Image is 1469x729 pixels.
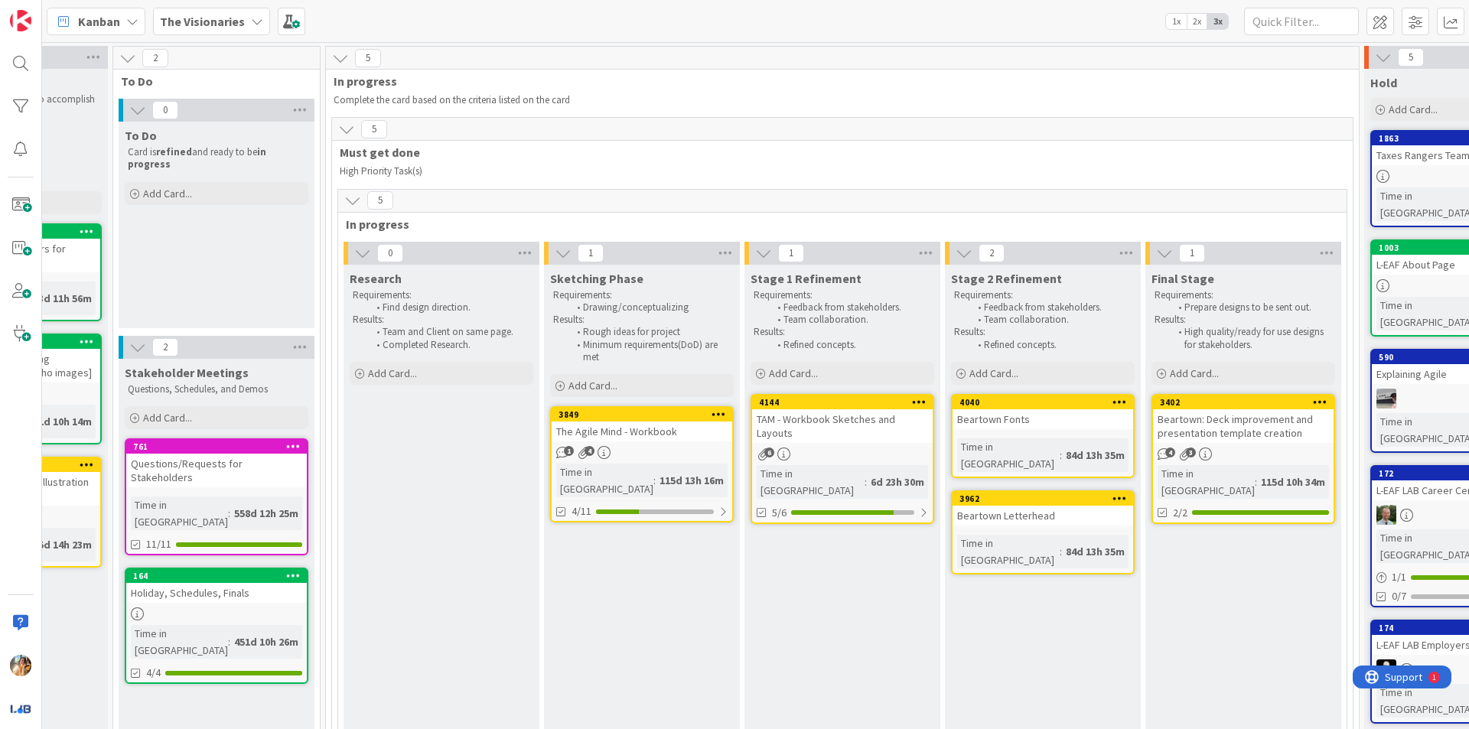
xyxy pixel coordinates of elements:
[32,2,70,21] span: Support
[764,447,774,457] span: 6
[754,326,931,338] p: Results:
[1170,326,1333,351] li: High quality/ready for use designs for stakeholders.
[568,379,617,392] span: Add Card...
[752,409,933,443] div: TAM - Workbook Sketches and Layouts
[340,145,1334,160] span: Must get done
[10,10,31,31] img: Visit kanbanzone.com
[550,271,643,286] span: Sketching Phase
[228,505,230,522] span: :
[10,655,31,676] img: JF
[1389,103,1438,116] span: Add Card...
[1062,447,1129,464] div: 84d 13h 35m
[969,301,1132,314] li: Feedback from stakeholders.
[340,165,1328,177] p: High Priority Task(s)
[957,535,1060,568] div: Time in [GEOGRAPHIC_DATA]
[553,314,731,326] p: Results:
[559,409,732,420] div: 3849
[969,366,1018,380] span: Add Card...
[1173,505,1187,521] span: 2/2
[121,73,301,89] span: To Do
[953,506,1133,526] div: Beartown Letterhead
[653,472,656,489] span: :
[1155,314,1332,326] p: Results:
[564,446,574,456] span: 1
[125,128,157,143] span: To Do
[133,441,307,452] div: 761
[353,289,530,301] p: Requirements:
[1060,447,1062,464] span: :
[1060,543,1062,560] span: :
[368,339,531,351] li: Completed Research.
[125,568,308,684] a: 164Holiday, Schedules, FinalsTime in [GEOGRAPHIC_DATA]:451d 10h 26m4/4
[126,569,307,583] div: 164
[772,505,787,521] span: 5/6
[959,397,1133,408] div: 4040
[556,464,653,497] div: Time in [GEOGRAPHIC_DATA]
[751,394,934,524] a: 4144TAM - Workbook Sketches and LayoutsTime in [GEOGRAPHIC_DATA]:6d 23h 30m5/6
[752,395,933,409] div: 4144
[80,6,83,18] div: 1
[865,474,867,490] span: :
[752,395,933,443] div: 4144TAM - Workbook Sketches and Layouts
[131,496,228,530] div: Time in [GEOGRAPHIC_DATA]
[1392,588,1406,604] span: 0/7
[230,633,302,650] div: 451d 10h 26m
[656,472,728,489] div: 115d 13h 16m
[953,492,1133,526] div: 3962Beartown Letterhead
[367,191,393,210] span: 5
[572,503,591,519] span: 4/11
[131,625,228,659] div: Time in [GEOGRAPHIC_DATA]
[126,440,307,487] div: 761Questions/Requests for Stakeholders
[951,490,1135,574] a: 3962Beartown LetterheadTime in [GEOGRAPHIC_DATA]:84d 13h 35m
[568,326,731,338] li: Rough ideas for project
[353,314,530,326] p: Results:
[125,438,308,555] a: 761Questions/Requests for StakeholdersTime in [GEOGRAPHIC_DATA]:558d 12h 25m11/11
[128,383,305,395] p: Questions, Schedules, and Demos
[230,505,302,522] div: 558d 12h 25m
[1062,543,1129,560] div: 84d 13h 35m
[24,413,96,430] div: 361d 10h 14m
[146,665,161,681] span: 4/4
[377,244,403,262] span: 0
[126,569,307,603] div: 164Holiday, Schedules, Finals
[957,438,1060,472] div: Time in [GEOGRAPHIC_DATA]
[143,187,192,200] span: Add Card...
[959,493,1133,504] div: 3962
[361,120,387,138] span: 5
[585,446,594,456] span: 4
[969,339,1132,351] li: Refined concepts.
[553,289,731,301] p: Requirements:
[754,289,931,301] p: Requirements:
[126,454,307,487] div: Questions/Requests for Stakeholders
[769,301,932,314] li: Feedback from stakeholders.
[953,395,1133,409] div: 4040
[1376,389,1396,408] img: jB
[1170,301,1333,314] li: Prepare designs to be sent out.
[954,326,1132,338] p: Results:
[78,12,120,31] span: Kanban
[552,408,732,441] div: 3849The Agile Mind - Workbook
[368,326,531,338] li: Team and Client on same page.
[334,73,1340,89] span: In progress
[769,366,818,380] span: Add Card...
[1151,394,1335,524] a: 3402Beartown: Deck improvement and presentation template creationTime in [GEOGRAPHIC_DATA]:115d 1...
[1166,14,1187,29] span: 1x
[10,698,31,719] img: avatar
[368,301,531,314] li: Find design direction.
[953,492,1133,506] div: 3962
[552,421,732,441] div: The Agile Mind - Workbook
[1179,244,1205,262] span: 1
[125,365,249,380] span: Stakeholder Meetings
[578,244,604,262] span: 1
[133,571,307,581] div: 164
[1370,75,1397,90] span: Hold
[1376,659,1396,679] img: WS
[350,271,402,286] span: Research
[1153,395,1334,443] div: 3402Beartown: Deck improvement and presentation template creation
[142,49,168,67] span: 2
[152,338,178,356] span: 2
[1165,447,1175,457] span: 4
[160,14,245,29] b: The Visionaries
[867,474,928,490] div: 6d 23h 30m
[1186,447,1196,457] span: 3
